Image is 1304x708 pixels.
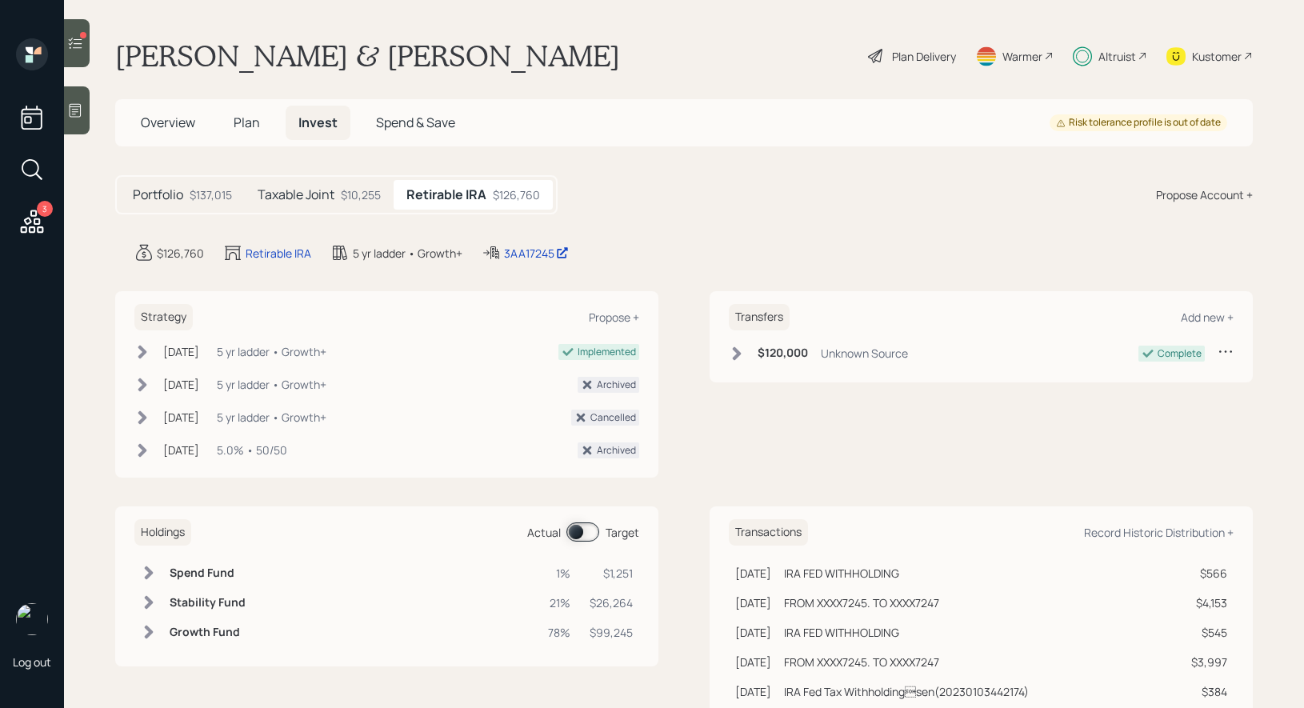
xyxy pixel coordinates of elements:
[258,187,334,202] h5: Taxable Joint
[590,565,633,582] div: $1,251
[784,565,899,582] div: IRA FED WITHHOLDING
[1181,310,1234,325] div: Add new +
[1158,346,1202,361] div: Complete
[217,376,326,393] div: 5 yr ladder • Growth+
[784,654,939,670] div: FROM XXXX7245. TO XXXX7247
[784,624,899,641] div: IRA FED WITHHOLDING
[234,114,260,131] span: Plan
[217,442,287,458] div: 5.0% • 50/50
[1191,683,1227,700] div: $384
[729,519,808,546] h6: Transactions
[13,654,51,670] div: Log out
[163,442,199,458] div: [DATE]
[548,624,570,641] div: 78%
[1192,48,1242,65] div: Kustomer
[246,245,311,262] div: Retirable IRA
[735,683,771,700] div: [DATE]
[190,186,232,203] div: $137,015
[163,343,199,360] div: [DATE]
[353,245,462,262] div: 5 yr ladder • Growth+
[141,114,195,131] span: Overview
[217,409,326,426] div: 5 yr ladder • Growth+
[892,48,956,65] div: Plan Delivery
[735,565,771,582] div: [DATE]
[341,186,381,203] div: $10,255
[1156,186,1253,203] div: Propose Account +
[548,565,570,582] div: 1%
[134,304,193,330] h6: Strategy
[1191,594,1227,611] div: $4,153
[729,304,790,330] h6: Transfers
[821,345,908,362] div: Unknown Source
[1191,624,1227,641] div: $545
[590,410,636,425] div: Cancelled
[735,594,771,611] div: [DATE]
[578,345,636,359] div: Implemented
[735,654,771,670] div: [DATE]
[548,594,570,611] div: 21%
[784,683,1029,700] div: IRA Fed Tax Withholdingsen(20230103442174)
[16,603,48,635] img: treva-nostdahl-headshot.png
[1191,565,1227,582] div: $566
[758,346,808,360] h6: $120,000
[217,343,326,360] div: 5 yr ladder • Growth+
[170,596,246,610] h6: Stability Fund
[170,566,246,580] h6: Spend Fund
[1002,48,1042,65] div: Warmer
[1098,48,1136,65] div: Altruist
[157,245,204,262] div: $126,760
[1084,525,1234,540] div: Record Historic Distribution +
[527,524,561,541] div: Actual
[589,310,639,325] div: Propose +
[590,594,633,611] div: $26,264
[298,114,338,131] span: Invest
[504,245,569,262] div: 3AA17245
[493,186,540,203] div: $126,760
[406,187,486,202] h5: Retirable IRA
[170,626,246,639] h6: Growth Fund
[606,524,639,541] div: Target
[597,443,636,458] div: Archived
[1191,654,1227,670] div: $3,997
[115,38,620,74] h1: [PERSON_NAME] & [PERSON_NAME]
[1056,116,1221,130] div: Risk tolerance profile is out of date
[597,378,636,392] div: Archived
[163,409,199,426] div: [DATE]
[163,376,199,393] div: [DATE]
[134,519,191,546] h6: Holdings
[590,624,633,641] div: $99,245
[376,114,455,131] span: Spend & Save
[133,187,183,202] h5: Portfolio
[37,201,53,217] div: 3
[735,624,771,641] div: [DATE]
[784,594,939,611] div: FROM XXXX7245. TO XXXX7247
